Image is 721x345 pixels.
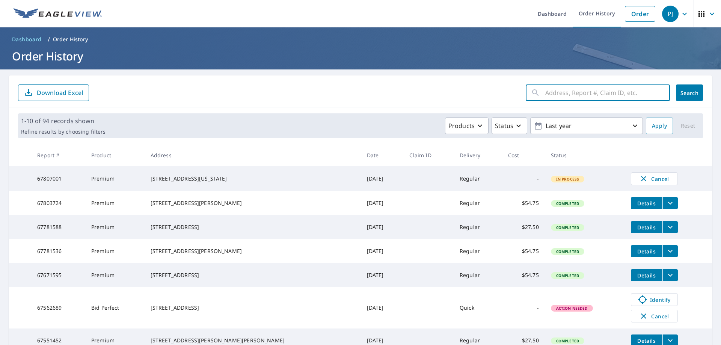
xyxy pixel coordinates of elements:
[151,304,355,312] div: [STREET_ADDRESS]
[454,144,502,166] th: Delivery
[151,175,355,182] div: [STREET_ADDRESS][US_STATE]
[552,225,584,230] span: Completed
[21,116,106,125] p: 1-10 of 94 records shown
[552,306,592,311] span: Action Needed
[495,121,513,130] p: Status
[635,248,658,255] span: Details
[151,337,355,344] div: [STREET_ADDRESS][PERSON_NAME][PERSON_NAME]
[635,272,658,279] span: Details
[676,84,703,101] button: Search
[31,215,85,239] td: 67781588
[361,191,404,215] td: [DATE]
[454,166,502,191] td: Regular
[31,263,85,287] td: 67671595
[502,287,545,328] td: -
[37,89,83,97] p: Download Excel
[151,199,355,207] div: [STREET_ADDRESS][PERSON_NAME]
[454,287,502,328] td: Quick
[662,245,678,257] button: filesDropdownBtn-67781536
[361,239,404,263] td: [DATE]
[552,176,584,182] span: In Process
[646,118,673,134] button: Apply
[631,293,678,306] a: Identify
[631,221,662,233] button: detailsBtn-67781588
[552,338,584,343] span: Completed
[631,269,662,281] button: detailsBtn-67671595
[552,249,584,254] span: Completed
[85,287,145,328] td: Bid Perfect
[552,201,584,206] span: Completed
[662,6,679,22] div: PJ
[361,263,404,287] td: [DATE]
[454,239,502,263] td: Regular
[9,48,712,64] h1: Order History
[151,223,355,231] div: [STREET_ADDRESS]
[502,144,545,166] th: Cost
[53,36,88,43] p: Order History
[403,144,453,166] th: Claim ID
[635,200,658,207] span: Details
[14,8,102,20] img: EV Logo
[631,310,678,322] button: Cancel
[492,118,527,134] button: Status
[12,36,42,43] span: Dashboard
[21,128,106,135] p: Refine results by choosing filters
[31,166,85,191] td: 67807001
[454,215,502,239] td: Regular
[85,191,145,215] td: Premium
[361,287,404,328] td: [DATE]
[48,35,50,44] li: /
[543,119,630,133] p: Last year
[151,247,355,255] div: [STREET_ADDRESS][PERSON_NAME]
[652,121,667,131] span: Apply
[151,271,355,279] div: [STREET_ADDRESS]
[445,118,489,134] button: Products
[639,312,670,321] span: Cancel
[502,191,545,215] td: $54.75
[639,174,670,183] span: Cancel
[85,263,145,287] td: Premium
[635,337,658,344] span: Details
[361,144,404,166] th: Date
[361,215,404,239] td: [DATE]
[31,287,85,328] td: 67562689
[31,144,85,166] th: Report #
[9,33,712,45] nav: breadcrumb
[502,263,545,287] td: $54.75
[502,166,545,191] td: -
[545,82,670,103] input: Address, Report #, Claim ID, etc.
[662,269,678,281] button: filesDropdownBtn-67671595
[552,273,584,278] span: Completed
[85,144,145,166] th: Product
[85,166,145,191] td: Premium
[625,6,655,22] a: Order
[631,172,678,185] button: Cancel
[631,197,662,209] button: detailsBtn-67803724
[85,239,145,263] td: Premium
[502,215,545,239] td: $27.50
[530,118,643,134] button: Last year
[361,166,404,191] td: [DATE]
[31,239,85,263] td: 67781536
[18,84,89,101] button: Download Excel
[448,121,475,130] p: Products
[545,144,625,166] th: Status
[145,144,361,166] th: Address
[502,239,545,263] td: $54.75
[9,33,45,45] a: Dashboard
[635,224,658,231] span: Details
[631,245,662,257] button: detailsBtn-67781536
[31,191,85,215] td: 67803724
[662,197,678,209] button: filesDropdownBtn-67803724
[682,89,697,96] span: Search
[636,295,673,304] span: Identify
[454,191,502,215] td: Regular
[454,263,502,287] td: Regular
[85,215,145,239] td: Premium
[662,221,678,233] button: filesDropdownBtn-67781588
